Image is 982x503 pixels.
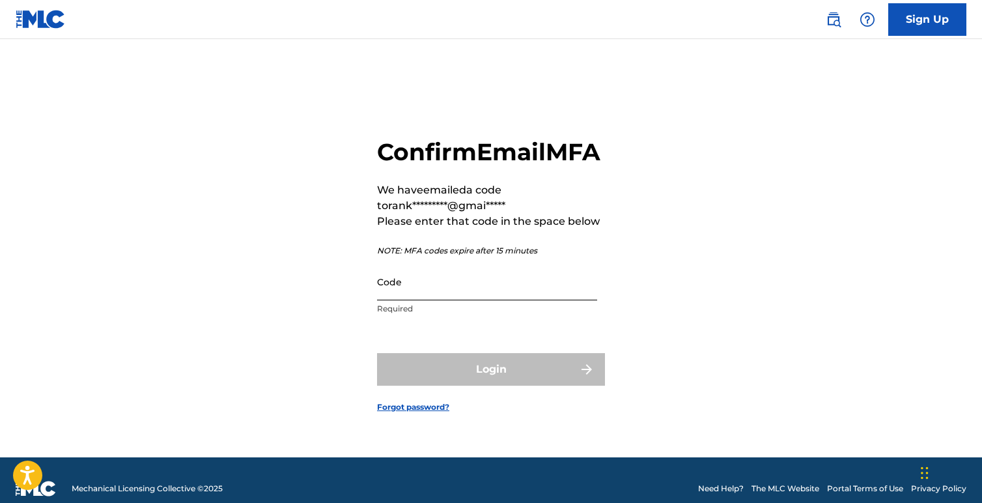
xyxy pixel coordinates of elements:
a: Public Search [821,7,847,33]
div: Drag [921,453,929,493]
iframe: Chat Widget [917,440,982,503]
a: Need Help? [698,483,744,495]
a: The MLC Website [751,483,819,495]
img: logo [16,481,56,496]
span: Mechanical Licensing Collective © 2025 [72,483,223,495]
img: MLC Logo [16,10,66,29]
a: Privacy Policy [911,483,966,495]
p: Required [377,303,597,315]
a: Portal Terms of Use [827,483,903,495]
img: help [860,12,875,27]
img: search [826,12,841,27]
p: Please enter that code in the space below [377,214,605,229]
a: Forgot password? [377,401,449,413]
h2: Confirm Email MFA [377,137,605,167]
div: Help [854,7,880,33]
p: NOTE: MFA codes expire after 15 minutes [377,245,605,257]
a: Sign Up [888,3,966,36]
